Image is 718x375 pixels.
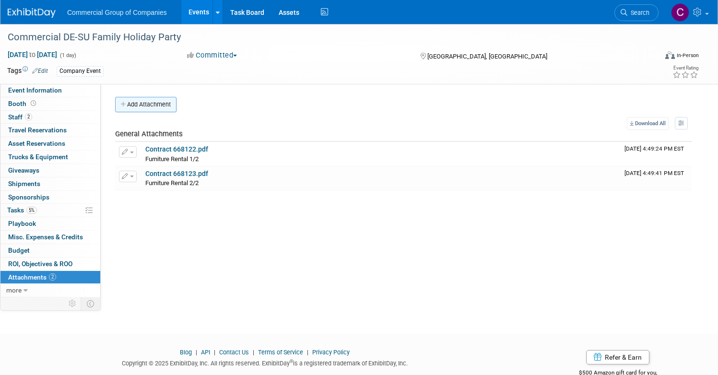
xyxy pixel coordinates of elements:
a: Event Information [0,84,100,97]
a: Travel Reservations [0,124,100,137]
span: (1 day) [59,52,76,59]
div: Company Event [57,66,104,76]
a: Contact Us [219,349,249,356]
span: 5% [26,207,37,214]
span: Furniture Rental 1/2 [145,155,199,163]
div: Copyright © 2025 ExhibitDay, Inc. All rights reserved. ExhibitDay is a registered trademark of Ex... [7,357,522,368]
img: Cole Mattern [671,3,689,22]
span: Upload Timestamp [624,145,684,152]
img: Format-Inperson.png [665,51,675,59]
a: Contract 668122.pdf [145,145,208,153]
span: General Attachments [115,129,183,138]
a: Refer & Earn [586,350,649,364]
span: Tasks [7,206,37,214]
a: Budget [0,244,100,257]
a: Terms of Service [258,349,303,356]
div: Commercial DE-SU Family Holiday Party [4,29,640,46]
span: [DATE] [DATE] [7,50,58,59]
span: Shipments [8,180,40,187]
a: Download All [627,117,669,130]
span: Booth not reserved yet [29,100,38,107]
button: Add Attachment [115,97,177,112]
a: Shipments [0,177,100,190]
sup: ® [290,359,293,364]
span: | [212,349,218,356]
span: Playbook [8,220,36,227]
a: ROI, Objectives & ROO [0,258,100,270]
a: API [201,349,210,356]
span: Commercial Group of Companies [67,9,167,16]
div: Event Format [596,50,699,64]
a: more [0,284,100,297]
span: Sponsorships [8,193,49,201]
a: Booth [0,97,100,110]
div: Event Rating [672,66,698,70]
a: Search [614,4,659,21]
a: Asset Reservations [0,137,100,150]
span: Asset Reservations [8,140,65,147]
span: 2 [49,273,56,281]
span: Trucks & Equipment [8,153,68,161]
a: Playbook [0,217,100,230]
td: Toggle Event Tabs [81,297,101,310]
a: Attachments2 [0,271,100,284]
span: Booth [8,100,38,107]
img: ExhibitDay [8,8,56,18]
a: Privacy Policy [312,349,350,356]
button: Committed [184,50,241,60]
a: Sponsorships [0,191,100,204]
a: Contract 668123.pdf [145,170,208,177]
a: Edit [32,68,48,74]
span: Event Information [8,86,62,94]
span: Giveaways [8,166,39,174]
a: Staff2 [0,111,100,124]
a: Giveaways [0,164,100,177]
div: In-Person [676,52,699,59]
span: Furniture Rental 2/2 [145,179,199,187]
td: Upload Timestamp [621,142,692,166]
a: Misc. Expenses & Credits [0,231,100,244]
td: Personalize Event Tab Strip [64,297,81,310]
span: Search [627,9,649,16]
a: Trucks & Equipment [0,151,100,164]
span: ROI, Objectives & ROO [8,260,72,268]
span: Travel Reservations [8,126,67,134]
span: Attachments [8,273,56,281]
span: Budget [8,246,30,254]
span: | [193,349,200,356]
span: to [28,51,37,59]
td: Upload Timestamp [621,166,692,190]
span: Upload Timestamp [624,170,684,176]
span: more [6,286,22,294]
a: Blog [180,349,192,356]
span: Misc. Expenses & Credits [8,233,83,241]
span: 2 [25,113,32,120]
span: Staff [8,113,32,121]
a: Tasks5% [0,204,100,217]
span: | [250,349,257,356]
span: | [305,349,311,356]
td: Tags [7,66,48,77]
span: [GEOGRAPHIC_DATA], [GEOGRAPHIC_DATA] [427,53,547,60]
